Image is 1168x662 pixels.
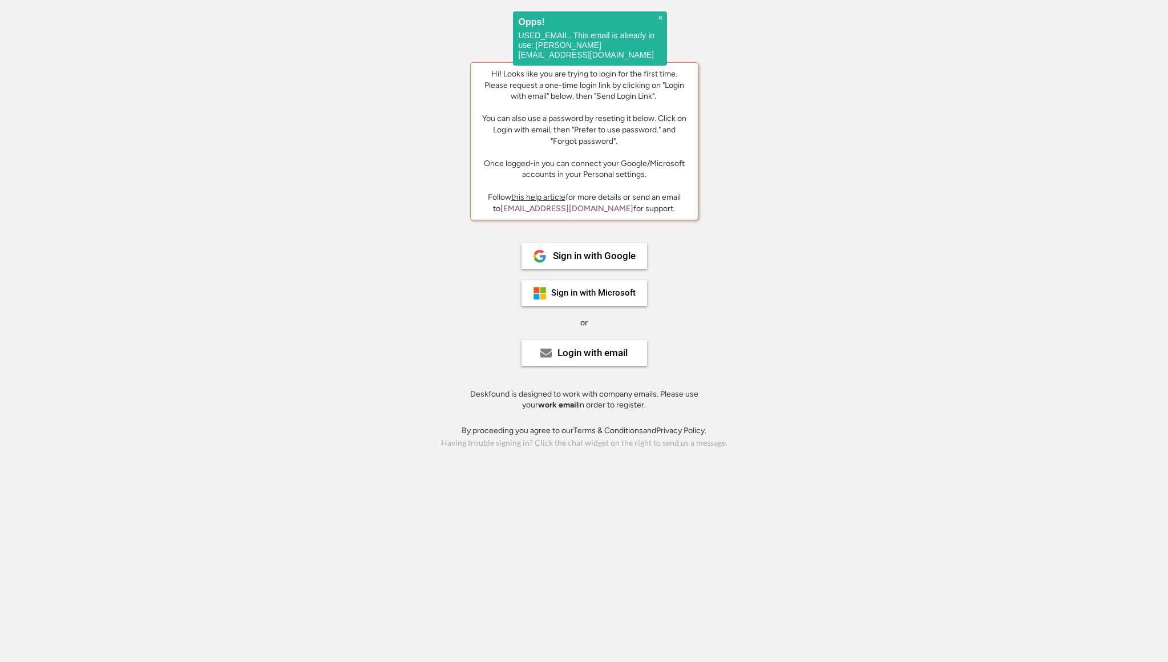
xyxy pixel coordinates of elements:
div: Follow for more details or send an email to for support. [479,192,689,214]
img: ms-symbollockup_mssymbol_19.png [533,286,547,300]
a: [EMAIL_ADDRESS][DOMAIN_NAME] [500,204,633,213]
a: Privacy Policy. [656,426,706,435]
span: × [658,13,662,23]
img: 1024px-Google__G__Logo.svg.png [533,249,547,263]
strong: work email [538,400,578,410]
div: By proceeding you agree to our and [462,425,706,437]
div: Sign in with Microsoft [551,289,636,297]
a: Terms & Conditions [573,426,643,435]
div: Login with email [557,348,628,358]
div: Deskfound is designed to work with company emails. Please use your in order to register. [456,389,713,411]
div: Hi! Looks like you are trying to login for the first time. Please request a one-time login link b... [479,68,689,180]
div: Sign in with Google [553,251,636,261]
a: this help article [511,192,565,202]
div: or [580,317,588,329]
h2: Opps! [519,17,661,27]
p: USED_EMAIL. This email is already in use: [PERSON_NAME][EMAIL_ADDRESS][DOMAIN_NAME] [519,31,661,60]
